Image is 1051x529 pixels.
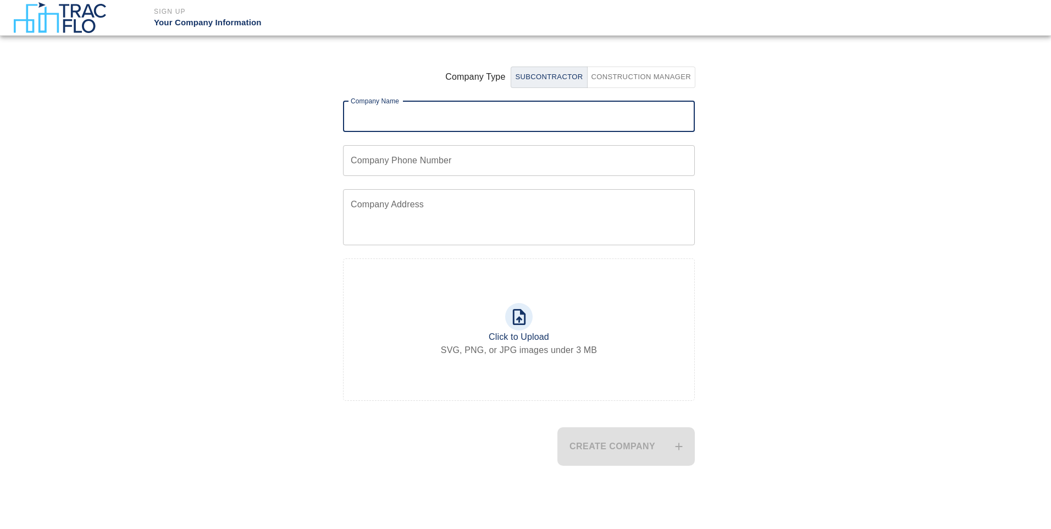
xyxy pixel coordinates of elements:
[587,67,696,88] button: SubcontractorCompany Type
[13,2,106,33] img: TracFlo Logo
[445,70,505,84] span: Company Type
[1016,7,1038,29] img: broken-image.jpg
[154,7,585,16] p: Sign Up
[489,330,549,344] p: Click to Upload
[441,344,597,356] label: SVG, PNG, or JPG images under 3 MB
[511,67,587,88] button: Construction ManagerCompany Type
[154,16,585,29] p: Your Company Information
[996,476,1051,529] iframe: Chat Widget
[351,96,399,106] label: Company Name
